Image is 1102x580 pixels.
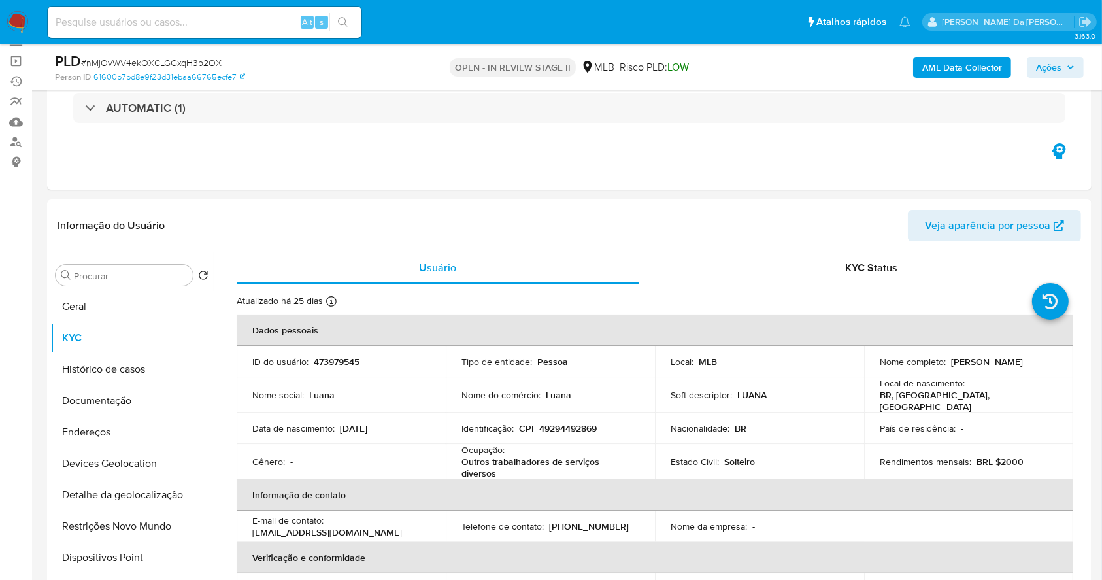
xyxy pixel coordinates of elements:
[671,422,729,434] p: Nacionalidade :
[50,417,214,448] button: Endereços
[450,58,576,77] p: OPEN - IN REVIEW STAGE II
[880,389,1052,413] p: BR, [GEOGRAPHIC_DATA], [GEOGRAPHIC_DATA]
[977,456,1024,468] p: BRL $2000
[252,515,324,526] p: E-mail de contato :
[922,57,1002,78] b: AML Data Collector
[50,291,214,322] button: Geral
[340,422,367,434] p: [DATE]
[50,511,214,542] button: Restrições Novo Mundo
[880,377,965,389] p: Local de nascimento :
[252,526,402,538] p: [EMAIL_ADDRESS][DOMAIN_NAME]
[237,479,1073,511] th: Informação de contato
[252,389,304,401] p: Nome social :
[671,389,732,401] p: Soft descriptor :
[961,422,963,434] p: -
[50,354,214,385] button: Histórico de casos
[549,520,629,532] p: [PHONE_NUMBER]
[1027,57,1084,78] button: Ações
[461,389,541,401] p: Nome do comércio :
[880,356,946,367] p: Nome completo :
[908,210,1081,241] button: Veja aparência por pessoa
[74,270,188,282] input: Procurar
[620,60,689,75] span: Risco PLD:
[237,315,1073,346] th: Dados pessoais
[461,456,634,479] p: Outros trabalhadores de serviços diversos
[699,356,717,367] p: MLB
[55,50,81,71] b: PLD
[50,479,214,511] button: Detalhe da geolocalização
[581,60,614,75] div: MLB
[50,448,214,479] button: Devices Geolocation
[73,93,1065,123] div: AUTOMATIC (1)
[55,71,91,83] b: Person ID
[845,260,897,275] span: KYC Status
[925,210,1050,241] span: Veja aparência por pessoa
[671,356,693,367] p: Local :
[237,295,323,307] p: Atualizado há 25 dias
[93,71,245,83] a: 61600b7bd8e9f23d31ebaa66765ecfe7
[81,56,222,69] span: # nMjOvWV4ekOXCLGGxqH3p2OX
[1078,15,1092,29] a: Sair
[735,422,746,434] p: BR
[752,520,755,532] p: -
[724,456,755,468] p: Solteiro
[314,356,359,367] p: 473979545
[252,456,285,468] p: Gênero :
[519,422,597,434] p: CPF 49294492869
[302,16,312,28] span: Alt
[252,356,309,367] p: ID do usuário :
[913,57,1011,78] button: AML Data Collector
[546,389,571,401] p: Luana
[61,270,71,281] button: Procurar
[880,456,971,468] p: Rendimentos mensais :
[106,101,186,115] h3: AUTOMATIC (1)
[419,260,456,275] span: Usuário
[951,356,1023,367] p: [PERSON_NAME]
[461,444,505,456] p: Ocupação :
[329,13,356,31] button: search-icon
[237,542,1073,573] th: Verificação e conformidade
[537,356,568,367] p: Pessoa
[461,422,514,434] p: Identificação :
[1036,57,1061,78] span: Ações
[737,389,767,401] p: LUANA
[309,389,335,401] p: Luana
[320,16,324,28] span: s
[290,456,293,468] p: -
[880,422,956,434] p: País de residência :
[50,542,214,573] button: Dispositivos Point
[1075,31,1095,41] span: 3.163.0
[461,520,544,532] p: Telefone de contato :
[671,520,747,532] p: Nome da empresa :
[58,219,165,232] h1: Informação do Usuário
[943,16,1075,28] p: patricia.varelo@mercadopago.com.br
[198,270,209,284] button: Retornar ao pedido padrão
[252,422,335,434] p: Data de nascimento :
[48,14,361,31] input: Pesquise usuários ou casos...
[899,16,910,27] a: Notificações
[671,456,719,468] p: Estado Civil :
[50,322,214,354] button: KYC
[50,385,214,417] button: Documentação
[667,60,689,75] span: LOW
[461,356,532,367] p: Tipo de entidade :
[816,15,886,29] span: Atalhos rápidos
